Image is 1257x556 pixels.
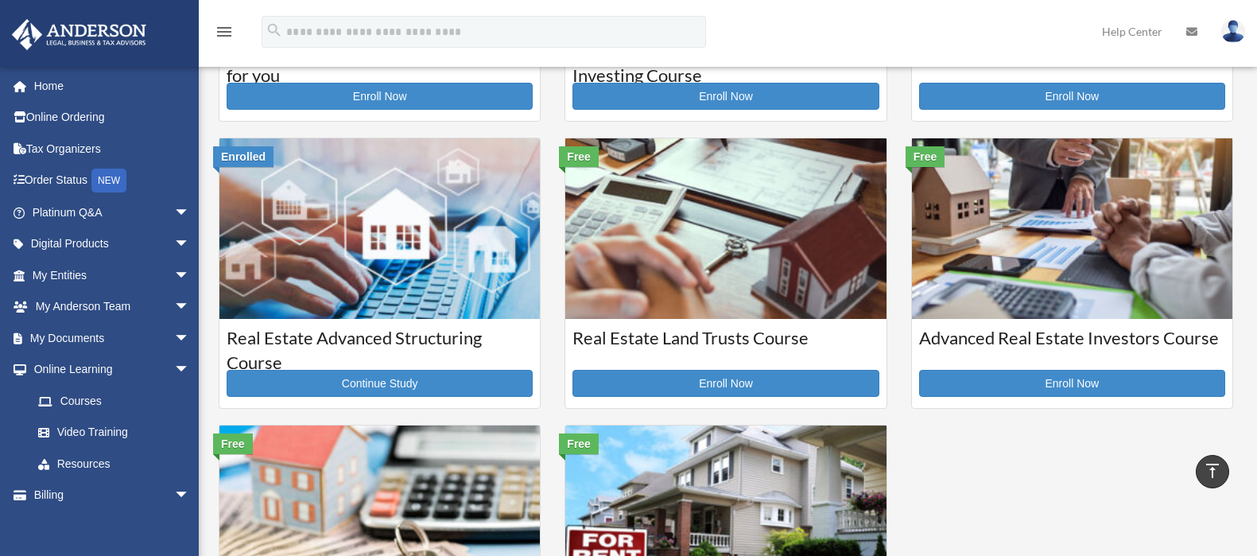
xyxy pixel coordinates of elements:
[11,259,214,291] a: My Entitiesarrow_drop_down
[91,169,126,192] div: NEW
[213,146,274,167] div: Enrolled
[559,146,599,167] div: Free
[227,370,533,397] a: Continue Study
[266,21,283,39] i: search
[11,322,214,354] a: My Documentsarrow_drop_down
[11,165,214,197] a: Order StatusNEW
[572,326,879,366] h3: Real Estate Land Trusts Course
[174,259,206,292] span: arrow_drop_down
[215,22,234,41] i: menu
[11,196,214,228] a: Platinum Q&Aarrow_drop_down
[11,102,214,134] a: Online Ordering
[11,70,214,102] a: Home
[215,28,234,41] a: menu
[174,228,206,261] span: arrow_drop_down
[174,354,206,387] span: arrow_drop_down
[11,480,214,511] a: Billingarrow_drop_down
[11,133,214,165] a: Tax Organizers
[919,370,1225,397] a: Enroll Now
[1203,461,1222,480] i: vertical_align_top
[572,39,879,79] h3: Using Retirement Funds for Real Estate Investing Course
[227,39,533,79] h3: Learn what your Retirement Plan can do for you
[174,480,206,512] span: arrow_drop_down
[11,228,214,260] a: Digital Productsarrow_drop_down
[174,196,206,229] span: arrow_drop_down
[213,434,253,454] div: Free
[227,83,533,110] a: Enroll Now
[22,385,206,417] a: Courses
[22,448,214,480] a: Resources
[174,322,206,355] span: arrow_drop_down
[7,19,151,50] img: Anderson Advisors Platinum Portal
[559,434,599,454] div: Free
[11,291,214,323] a: My Anderson Teamarrow_drop_down
[919,83,1225,110] a: Enroll Now
[1221,20,1245,43] img: User Pic
[227,326,533,366] h3: Real Estate Advanced Structuring Course
[572,370,879,397] a: Enroll Now
[11,354,214,386] a: Online Learningarrow_drop_down
[174,291,206,324] span: arrow_drop_down
[1196,455,1229,488] a: vertical_align_top
[919,326,1225,366] h3: Advanced Real Estate Investors Course
[906,146,945,167] div: Free
[572,83,879,110] a: Enroll Now
[22,417,214,449] a: Video Training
